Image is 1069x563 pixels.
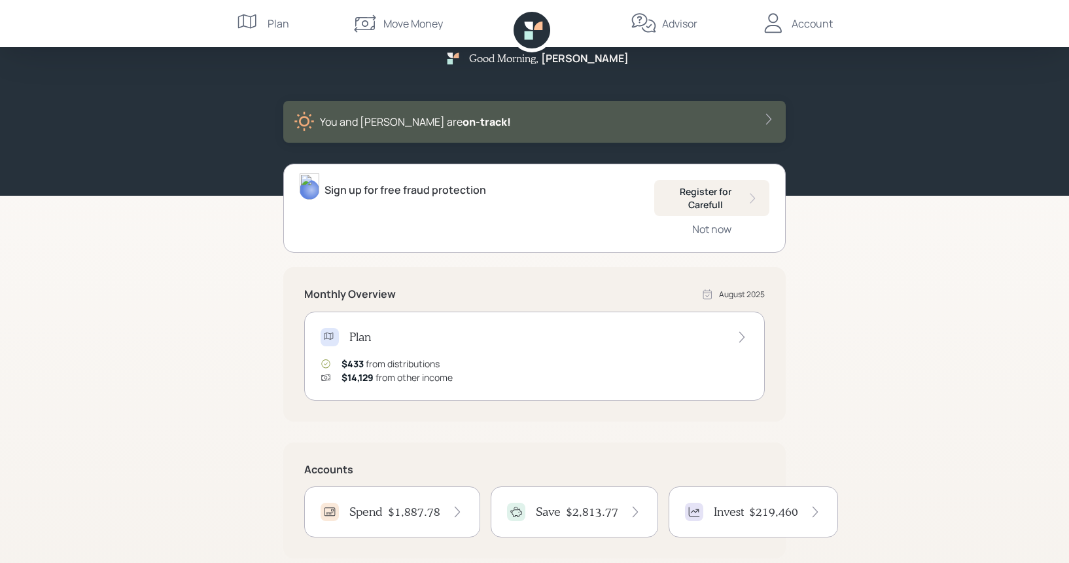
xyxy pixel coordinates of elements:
div: Advisor [662,16,697,31]
button: Register for Carefull [654,180,769,216]
span: on‑track! [463,115,511,129]
h5: Monthly Overview [304,288,396,300]
div: Account [792,16,833,31]
h5: Accounts [304,463,765,476]
h4: $1,887.78 [388,505,440,519]
img: sunny-XHVQM73Q.digested.png [294,111,315,132]
div: from other income [342,371,453,384]
div: Plan [268,16,289,31]
h4: Save [536,505,561,519]
img: treva-nostdahl-headshot.png [300,173,319,200]
h5: [PERSON_NAME] [541,52,629,65]
div: Register for Carefull [665,185,759,211]
h4: Spend [349,505,383,519]
span: $433 [342,357,364,370]
div: Move Money [383,16,443,31]
h4: Invest [714,505,744,519]
h4: $2,813.77 [566,505,618,519]
h4: $219,460 [749,505,798,519]
h5: Good Morning , [469,52,538,64]
div: Not now [692,222,731,236]
span: $14,129 [342,371,374,384]
div: Sign up for free fraud protection [324,182,486,198]
div: August 2025 [719,289,765,300]
div: You and [PERSON_NAME] are [320,114,511,130]
h4: Plan [349,330,371,344]
div: from distributions [342,357,440,371]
